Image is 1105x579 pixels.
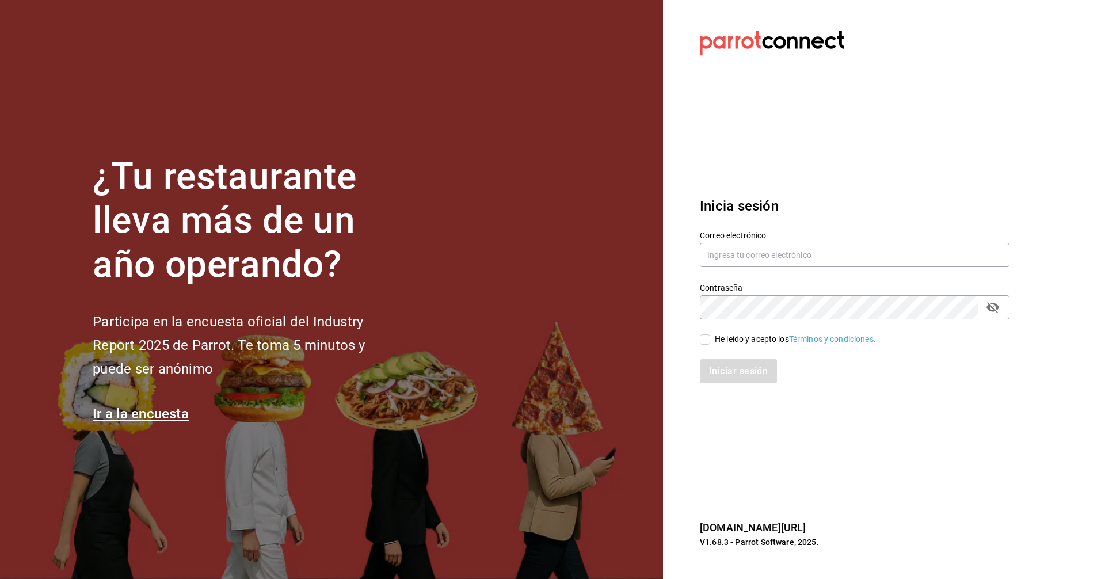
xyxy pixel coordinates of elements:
[983,298,1003,317] button: passwordField
[93,155,403,287] h1: ¿Tu restaurante lleva más de un año operando?
[700,196,1009,216] h3: Inicia sesión
[700,243,1009,267] input: Ingresa tu correo electrónico
[700,283,1009,291] label: Contraseña
[789,334,876,344] a: Términos y condiciones.
[700,536,1009,548] p: V1.68.3 - Parrot Software, 2025.
[93,310,403,380] h2: Participa en la encuesta oficial del Industry Report 2025 de Parrot. Te toma 5 minutos y puede se...
[700,521,806,534] a: [DOMAIN_NAME][URL]
[715,333,876,345] div: He leído y acepto los
[700,231,1009,239] label: Correo electrónico
[93,406,189,422] a: Ir a la encuesta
